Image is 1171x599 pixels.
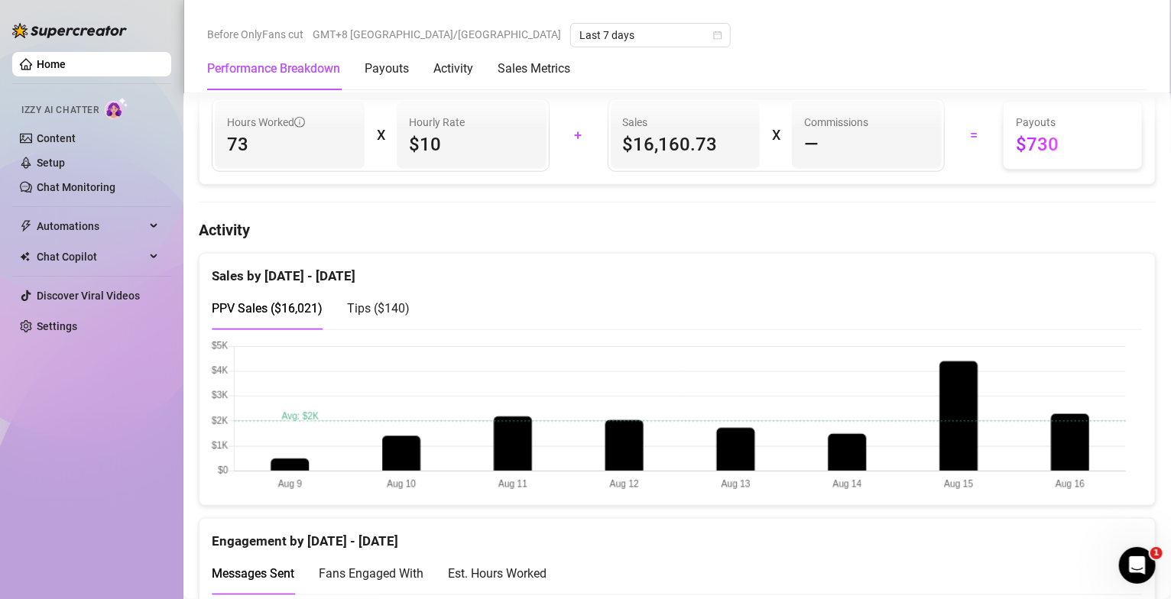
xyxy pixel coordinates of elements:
div: X [377,123,384,147]
span: Messages Sent [212,566,294,581]
div: Performance Breakdown [207,60,340,78]
span: $16,160.73 [623,132,748,157]
a: Content [37,132,76,144]
span: calendar [713,31,722,40]
span: thunderbolt [20,220,32,232]
span: info-circle [294,117,305,128]
span: Hours Worked [227,114,305,131]
div: = [954,123,994,147]
span: Tips ( $140 ) [347,301,410,316]
iframe: Intercom live chat [1119,547,1156,584]
article: Hourly Rate [409,114,465,131]
div: Activity [433,60,473,78]
img: AI Chatter [105,97,128,119]
span: 73 [227,132,352,157]
span: Sales [623,114,748,131]
div: Est. Hours Worked [448,564,547,583]
span: Before OnlyFans cut [207,23,303,46]
img: logo-BBDzfeDw.svg [12,23,127,38]
a: Discover Viral Videos [37,290,140,302]
span: PPV Sales ( $16,021 ) [212,301,323,316]
div: + [559,123,598,147]
span: Automations [37,214,145,238]
a: Setup [37,157,65,169]
article: Commissions [804,114,868,131]
a: Settings [37,320,77,332]
a: Chat Monitoring [37,181,115,193]
a: Home [37,58,66,70]
span: $730 [1016,132,1130,157]
span: 1 [1150,547,1163,559]
div: Sales Metrics [498,60,570,78]
span: GMT+8 [GEOGRAPHIC_DATA]/[GEOGRAPHIC_DATA] [313,23,561,46]
div: Payouts [365,60,409,78]
div: X [772,123,780,147]
h4: Activity [199,219,1156,241]
img: Chat Copilot [20,251,30,262]
span: Payouts [1016,114,1130,131]
span: $10 [409,132,534,157]
span: Fans Engaged With [319,566,423,581]
span: — [804,132,819,157]
div: Sales by [DATE] - [DATE] [212,254,1143,287]
span: Chat Copilot [37,244,145,269]
span: Izzy AI Chatter [21,103,99,118]
span: Last 7 days [579,24,722,47]
div: Engagement by [DATE] - [DATE] [212,519,1143,552]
